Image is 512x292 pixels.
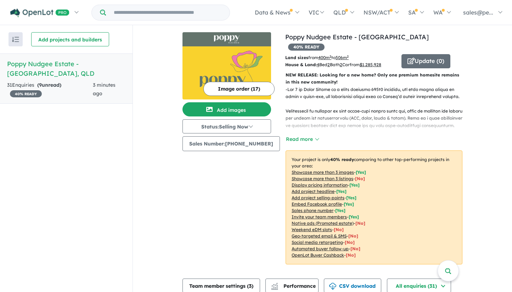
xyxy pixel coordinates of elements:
span: [No] [355,221,365,226]
span: 3 [249,283,252,289]
h5: Poppy Nudgee Estate - [GEOGRAPHIC_DATA] , QLD [7,59,125,78]
u: OpenLot Buyer Cashback [292,252,344,258]
u: Add project headline [292,189,334,194]
u: $ 1,285,928 [360,62,381,67]
span: 40 % READY [288,44,325,51]
img: Poppy Nudgee Estate - Nudgee Logo [185,35,268,44]
div: 31 Enquir ies [7,81,93,98]
b: Land sizes [285,55,308,60]
span: [ Yes ] [344,201,354,207]
img: bar-chart.svg [271,285,278,290]
img: Openlot PRO Logo White [10,8,69,17]
u: Automated buyer follow-up [292,246,349,251]
img: sort.svg [12,37,19,42]
span: [ Yes ] [346,195,356,200]
button: Sales Number:[PHONE_NUMBER] [182,136,280,151]
u: 4 [317,62,319,67]
img: Poppy Nudgee Estate - Nudgee [182,46,271,99]
span: [ Yes ] [356,170,366,175]
span: [No] [334,227,344,232]
span: [No] [345,240,355,245]
b: 40 % ready [330,157,354,162]
p: Bed Bath Car from [285,61,396,68]
button: Add projects and builders [31,32,109,46]
a: Poppy Nudgee Estate - Nudgee LogoPoppy Nudgee Estate - Nudgee [182,32,271,99]
u: 506 m [336,55,349,60]
u: Weekend eDM slots [292,227,332,232]
span: 40 % READY [10,90,42,97]
span: [No] [346,252,356,258]
span: Performance [272,283,316,289]
span: [ Yes ] [349,182,360,188]
button: Update (0) [401,54,450,68]
sup: 2 [330,55,331,58]
img: line-chart.svg [271,283,278,287]
button: Add images [182,102,271,116]
u: Display pricing information [292,182,348,188]
span: [No] [348,233,358,239]
u: Geo-targeted email & SMS [292,233,347,239]
u: Add project selling-points [292,195,344,200]
button: Read more [286,135,319,143]
u: Invite your team members [292,214,347,219]
input: Try estate name, suburb, builder or developer [107,5,228,20]
u: Embed Facebook profile [292,201,342,207]
button: Image order (17) [203,82,275,96]
u: Showcase more than 3 images [292,170,354,175]
img: download icon [329,283,336,290]
span: 9 [39,82,42,88]
u: Native ads (Promoted estate) [292,221,354,226]
span: to [331,55,349,60]
u: Showcase more than 3 listings [292,176,353,181]
span: [ Yes ] [349,214,359,219]
sup: 2 [347,55,349,58]
p: from [285,54,396,61]
u: 2 [327,62,330,67]
a: Poppy Nudgee Estate - [GEOGRAPHIC_DATA] [285,33,429,41]
u: 400 m [318,55,331,60]
span: [No] [350,246,360,251]
span: [ No ] [355,176,365,181]
span: sales@pe... [463,9,493,16]
span: [ Yes ] [336,189,347,194]
strong: ( unread) [37,82,61,88]
u: 2 [340,62,342,67]
u: Social media retargeting [292,240,343,245]
b: House & Land: [285,62,317,67]
button: Status:Selling Now [182,119,271,133]
p: NEW RELEASE: Looking for a new home? Only one premium homesite remains in this new community! [286,71,462,86]
span: 3 minutes ago [93,82,116,97]
span: [ Yes ] [335,208,345,213]
u: Sales phone number [292,208,333,213]
p: Your project is only comparing to other top-performing projects in your area: - - - - - - - - - -... [286,150,462,264]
